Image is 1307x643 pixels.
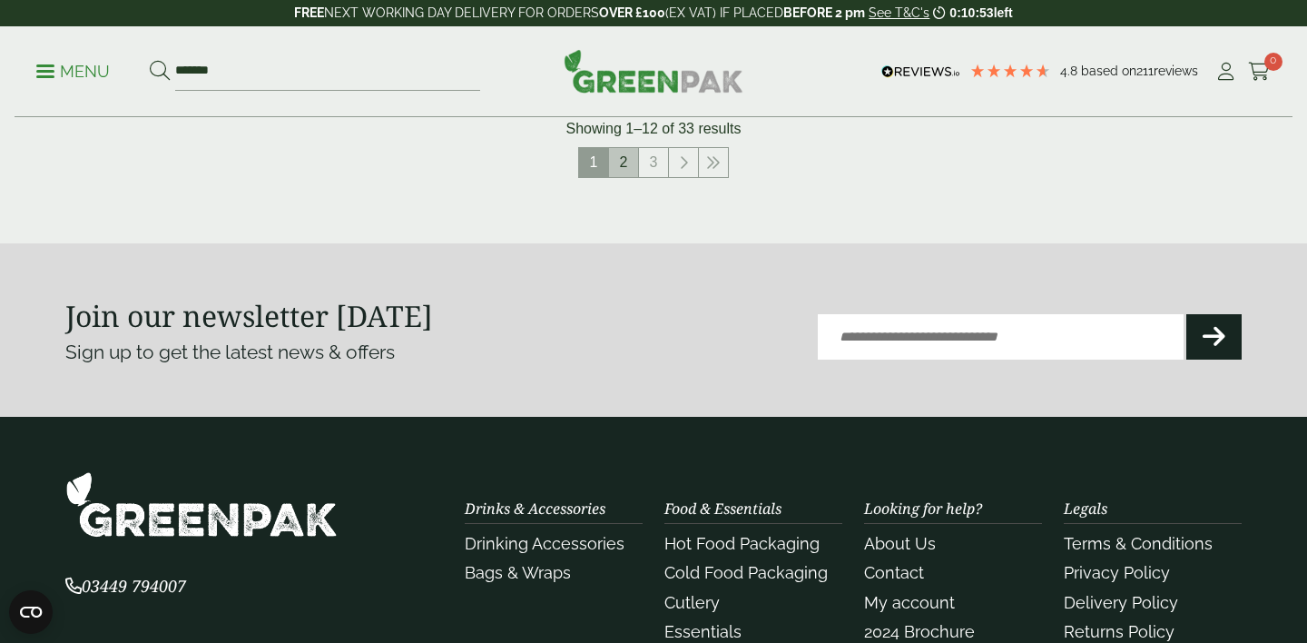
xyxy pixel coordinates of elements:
[65,338,595,367] p: Sign up to get the latest news & offers
[949,5,993,20] span: 0:10:53
[1064,563,1170,582] a: Privacy Policy
[864,563,924,582] a: Contact
[65,471,338,538] img: GreenPak Supplies
[994,5,1013,20] span: left
[36,61,110,83] p: Menu
[1214,63,1237,81] i: My Account
[1064,622,1174,641] a: Returns Policy
[579,148,608,177] span: 1
[65,575,186,597] span: 03449 794007
[1064,593,1178,612] a: Delivery Policy
[465,563,571,582] a: Bags & Wraps
[1064,534,1213,553] a: Terms & Conditions
[864,622,975,641] a: 2024 Brochure
[36,61,110,79] a: Menu
[294,5,324,20] strong: FREE
[664,593,720,612] a: Cutlery
[609,148,638,177] a: 2
[664,534,820,553] a: Hot Food Packaging
[65,296,433,335] strong: Join our newsletter [DATE]
[1248,63,1271,81] i: Cart
[664,622,742,641] a: Essentials
[881,65,960,78] img: REVIEWS.io
[65,579,186,596] a: 03449 794007
[1081,64,1136,78] span: Based on
[465,534,624,553] a: Drinking Accessories
[969,63,1051,79] div: 4.79 Stars
[1264,53,1282,71] span: 0
[1154,64,1198,78] span: reviews
[9,590,53,634] button: Open CMP widget
[1060,64,1081,78] span: 4.8
[869,5,929,20] a: See T&C's
[783,5,865,20] strong: BEFORE 2 pm
[1136,64,1154,78] span: 211
[564,49,743,93] img: GreenPak Supplies
[599,5,665,20] strong: OVER £100
[1248,58,1271,85] a: 0
[864,593,955,612] a: My account
[664,563,828,582] a: Cold Food Packaging
[565,118,741,140] p: Showing 1–12 of 33 results
[639,148,668,177] a: 3
[864,534,936,553] a: About Us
